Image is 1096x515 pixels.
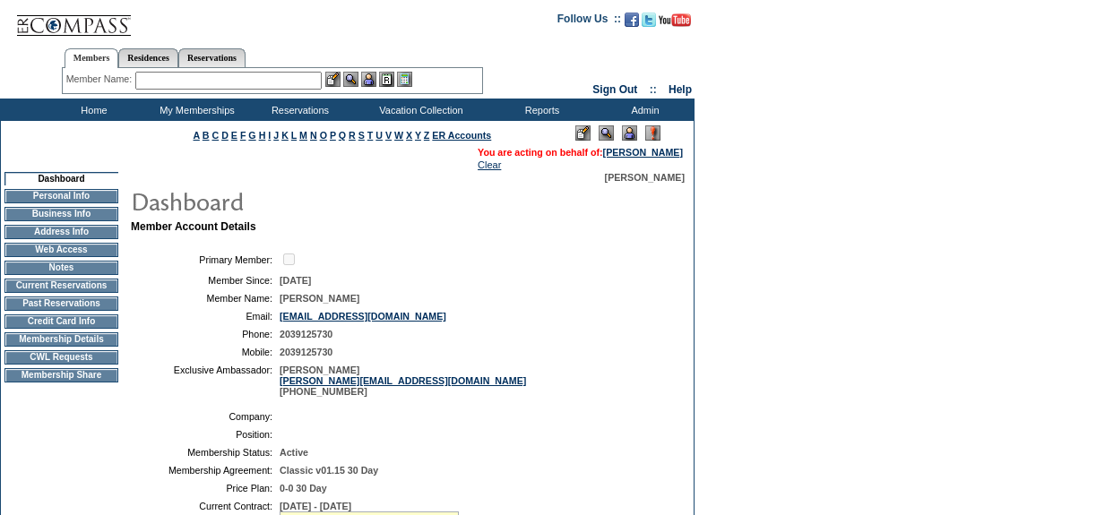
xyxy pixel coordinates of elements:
td: Position: [138,429,272,440]
td: Vacation Collection [350,99,488,121]
b: Member Account Details [131,220,256,233]
a: [PERSON_NAME] [603,147,683,158]
a: W [394,130,403,141]
td: Membership Status: [138,447,272,458]
img: Log Concern/Member Elevation [645,125,660,141]
a: E [231,130,237,141]
div: Member Name: [66,72,135,87]
img: Edit Mode [575,125,591,141]
span: 2039125730 [280,347,332,357]
a: B [203,130,210,141]
a: H [259,130,266,141]
td: Home [40,99,143,121]
td: Membership Agreement: [138,465,272,476]
a: I [268,130,271,141]
span: You are acting on behalf of: [478,147,683,158]
img: Reservations [379,72,394,87]
img: b_edit.gif [325,72,341,87]
a: S [358,130,365,141]
td: Business Info [4,207,118,221]
span: [DATE] - [DATE] [280,501,351,511]
td: Notes [4,261,118,275]
td: Membership Share [4,368,118,382]
td: Price Plan: [138,483,272,494]
a: V [385,130,392,141]
td: Credit Card Info [4,314,118,329]
td: Follow Us :: [557,11,621,32]
td: CWL Requests [4,350,118,365]
td: Email: [138,311,272,322]
td: Phone: [138,329,272,339]
a: Y [415,130,421,141]
img: Impersonate [361,72,376,87]
a: C [211,130,219,141]
td: Current Reservations [4,279,118,293]
a: Follow us on Twitter [642,18,656,29]
a: Residences [118,48,178,67]
a: Q [339,130,346,141]
td: Primary Member: [138,251,272,268]
a: N [310,130,317,141]
a: Clear [478,159,501,170]
td: My Memberships [143,99,246,121]
a: G [248,130,255,141]
a: K [281,130,289,141]
a: [EMAIL_ADDRESS][DOMAIN_NAME] [280,311,446,322]
span: [PERSON_NAME] [PHONE_NUMBER] [280,365,526,397]
img: Follow us on Twitter [642,13,656,27]
span: [PERSON_NAME] [280,293,359,304]
td: Member Since: [138,275,272,286]
span: [PERSON_NAME] [605,172,685,183]
img: Subscribe to our YouTube Channel [659,13,691,27]
a: X [406,130,412,141]
span: 0-0 30 Day [280,483,327,494]
a: A [194,130,200,141]
span: 2039125730 [280,329,332,339]
td: Membership Details [4,332,118,347]
a: ER Accounts [432,130,491,141]
a: Subscribe to our YouTube Channel [659,18,691,29]
td: Web Access [4,243,118,257]
span: Active [280,447,308,458]
a: O [320,130,327,141]
a: Reservations [178,48,246,67]
a: R [349,130,356,141]
img: Impersonate [622,125,637,141]
a: Sign Out [592,83,637,96]
td: Company: [138,411,272,422]
a: Become our fan on Facebook [625,18,639,29]
a: M [299,130,307,141]
td: Past Reservations [4,296,118,311]
td: Member Name: [138,293,272,304]
td: Personal Info [4,189,118,203]
a: D [221,130,229,141]
a: Z [424,130,430,141]
img: View [343,72,358,87]
a: T [367,130,374,141]
img: b_calculator.gif [397,72,412,87]
a: Members [65,48,119,68]
a: [PERSON_NAME][EMAIL_ADDRESS][DOMAIN_NAME] [280,375,526,386]
td: Address Info [4,225,118,239]
span: [DATE] [280,275,311,286]
td: Exclusive Ambassador: [138,365,272,397]
td: Mobile: [138,347,272,357]
a: F [240,130,246,141]
img: View Mode [599,125,614,141]
td: Admin [591,99,695,121]
a: U [375,130,383,141]
img: pgTtlDashboard.gif [130,183,488,219]
img: Become our fan on Facebook [625,13,639,27]
td: Dashboard [4,172,118,185]
a: Help [669,83,692,96]
a: L [291,130,297,141]
td: Reservations [246,99,350,121]
td: Reports [488,99,591,121]
a: P [330,130,336,141]
span: Classic v01.15 30 Day [280,465,378,476]
a: J [273,130,279,141]
span: :: [650,83,657,96]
